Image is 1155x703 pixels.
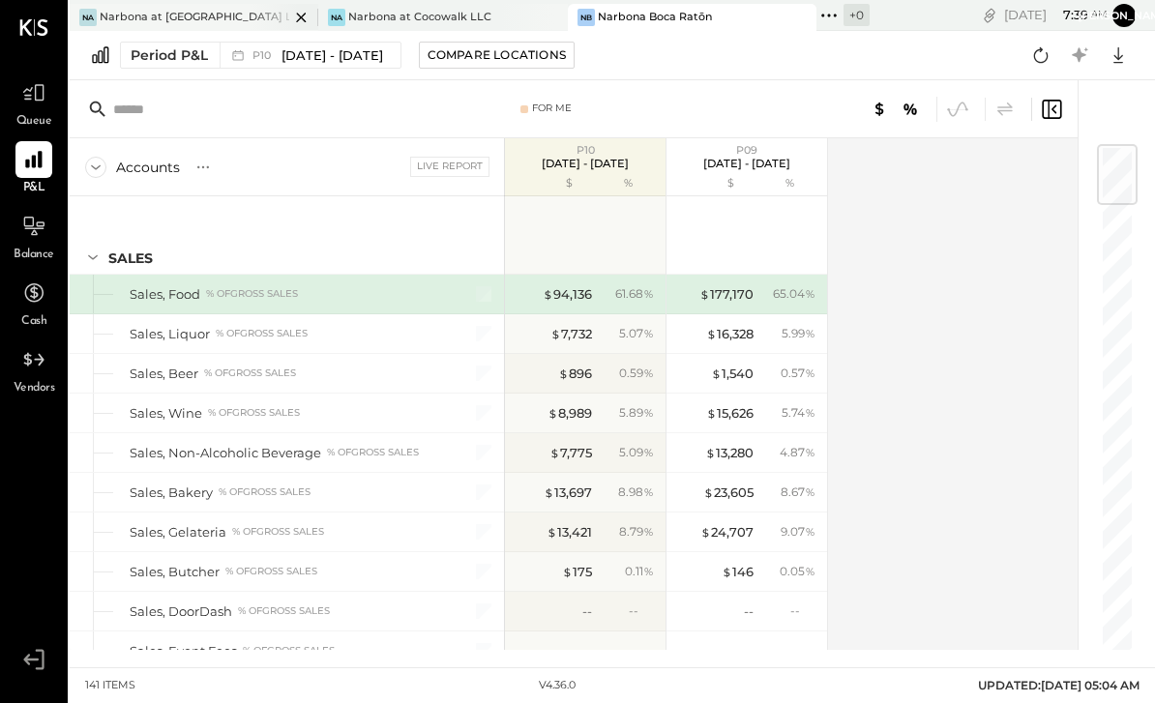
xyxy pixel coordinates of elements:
[711,366,722,381] span: $
[108,249,153,268] div: SALES
[1112,4,1136,27] button: [PERSON_NAME]
[532,102,572,115] div: For Me
[130,325,210,343] div: Sales, Liquor
[219,485,311,499] div: % of GROSS SALES
[243,644,335,658] div: % of GROSS SALES
[844,4,870,26] div: + 0
[1,341,67,397] a: Vendors
[130,483,213,502] div: Sales, Bakery
[705,445,716,460] span: $
[736,143,757,157] span: P09
[1,141,67,197] a: P&L
[643,444,654,459] span: %
[781,523,815,541] div: 9.07
[805,285,815,301] span: %
[550,325,592,343] div: 7,732
[225,565,317,578] div: % of GROSS SALES
[79,9,97,26] div: Na
[700,523,754,542] div: 24,707
[206,287,298,301] div: % of GROSS SALES
[544,484,554,500] span: $
[619,523,654,541] div: 8.79
[805,523,815,539] span: %
[643,483,654,499] span: %
[1,275,67,331] a: Cash
[699,286,710,302] span: $
[542,157,629,170] p: [DATE] - [DATE]
[744,642,754,660] div: --
[232,525,324,539] div: % of GROSS SALES
[597,176,660,191] div: %
[676,176,754,191] div: $
[780,444,815,461] div: 4.87
[549,445,560,460] span: $
[706,326,717,341] span: $
[782,404,815,422] div: 5.74
[643,563,654,578] span: %
[629,602,654,619] div: --
[706,405,717,421] span: $
[582,642,592,660] div: --
[705,444,754,462] div: 13,280
[204,366,296,380] div: % of GROSS SALES
[782,325,815,342] div: 5.99
[238,604,330,618] div: % of GROSS SALES
[619,444,654,461] div: 5.09
[703,484,714,500] span: $
[643,404,654,420] span: %
[700,524,711,540] span: $
[130,404,202,423] div: Sales, Wine
[23,180,45,197] span: P&L
[790,642,815,659] div: --
[130,365,198,383] div: Sales, Beer
[543,285,592,304] div: 94,136
[120,42,401,69] button: Period P&L P10[DATE] - [DATE]
[1050,6,1088,24] span: 7 : 39
[703,483,754,502] div: 23,605
[515,176,592,191] div: $
[100,10,289,25] div: Narbona at [GEOGRAPHIC_DATA] LLC
[980,5,999,25] div: copy link
[16,113,52,131] span: Queue
[252,50,277,61] span: P10
[216,327,308,340] div: % of GROSS SALES
[780,563,815,580] div: 0.05
[703,157,790,170] p: [DATE] - [DATE]
[116,158,180,177] div: Accounts
[208,406,300,420] div: % of GROSS SALES
[706,325,754,343] div: 16,328
[130,602,232,621] div: Sales, DoorDash
[428,46,566,63] div: Compare Locations
[348,10,491,25] div: Narbona at Cocowalk LLC
[1004,6,1108,24] div: [DATE]
[619,365,654,382] div: 0.59
[790,602,815,619] div: --
[619,325,654,342] div: 5.07
[619,404,654,422] div: 5.89
[550,326,561,341] span: $
[547,524,557,540] span: $
[805,483,815,499] span: %
[699,285,754,304] div: 177,170
[131,45,208,65] div: Period P&L
[549,444,592,462] div: 7,775
[978,678,1140,692] span: UPDATED: [DATE] 05:04 AM
[781,365,815,382] div: 0.57
[805,444,815,459] span: %
[805,404,815,420] span: %
[558,366,569,381] span: $
[744,602,754,621] div: --
[548,405,558,421] span: $
[410,157,489,176] div: Live Report
[577,143,595,157] span: P10
[130,285,200,304] div: Sales, Food
[1,74,67,131] a: Queue
[625,563,654,580] div: 0.11
[21,313,46,331] span: Cash
[328,9,345,26] div: Na
[805,365,815,380] span: %
[1,208,67,264] a: Balance
[558,365,592,383] div: 896
[130,444,321,462] div: Sales, Non-Alcoholic Beverage
[544,483,592,502] div: 13,697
